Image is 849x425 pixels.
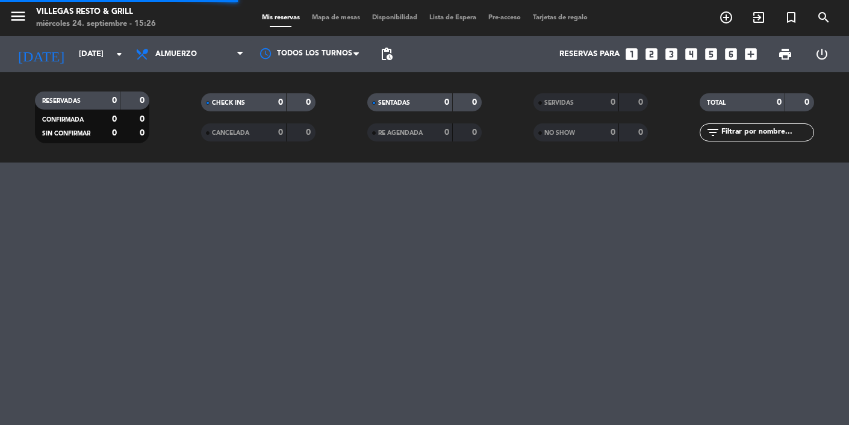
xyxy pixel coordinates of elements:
span: Mis reservas [256,14,306,21]
i: turned_in_not [784,10,798,25]
button: menu [9,7,27,29]
div: LOG OUT [804,36,841,72]
strong: 0 [112,129,117,137]
i: looks_3 [664,46,679,62]
strong: 0 [306,128,313,137]
i: looks_5 [703,46,719,62]
strong: 0 [278,128,283,137]
span: Almuerzo [155,50,197,58]
i: power_settings_new [815,47,829,61]
span: pending_actions [379,47,394,61]
strong: 0 [112,115,117,123]
strong: 0 [278,98,283,107]
i: add_box [743,46,759,62]
strong: 0 [140,129,147,137]
strong: 0 [777,98,782,107]
div: Villegas Resto & Grill [36,6,156,18]
strong: 0 [472,98,479,107]
span: Tarjetas de regalo [527,14,594,21]
span: TOTAL [707,100,726,106]
i: filter_list [706,125,720,140]
strong: 0 [804,98,812,107]
strong: 0 [638,128,645,137]
span: Disponibilidad [366,14,423,21]
strong: 0 [472,128,479,137]
span: SERVIDAS [544,100,574,106]
i: [DATE] [9,41,73,67]
i: menu [9,7,27,25]
i: looks_one [624,46,639,62]
span: SENTADAS [378,100,410,106]
strong: 0 [140,115,147,123]
strong: 0 [444,128,449,137]
i: search [816,10,831,25]
strong: 0 [140,96,147,105]
i: looks_two [644,46,659,62]
strong: 0 [611,128,615,137]
span: SIN CONFIRMAR [42,131,90,137]
span: Pre-acceso [482,14,527,21]
span: Lista de Espera [423,14,482,21]
strong: 0 [638,98,645,107]
span: print [778,47,792,61]
i: looks_6 [723,46,739,62]
div: miércoles 24. septiembre - 15:26 [36,18,156,30]
strong: 0 [112,96,117,105]
strong: 0 [444,98,449,107]
span: Reservas para [559,49,620,59]
strong: 0 [306,98,313,107]
span: CANCELADA [212,130,249,136]
span: RESERVADAS [42,98,81,104]
span: RE AGENDADA [378,130,423,136]
i: add_circle_outline [719,10,733,25]
strong: 0 [611,98,615,107]
i: looks_4 [683,46,699,62]
span: NO SHOW [544,130,575,136]
i: arrow_drop_down [112,47,126,61]
span: Mapa de mesas [306,14,366,21]
input: Filtrar por nombre... [720,126,813,139]
span: CHECK INS [212,100,245,106]
span: CONFIRMADA [42,117,84,123]
i: exit_to_app [751,10,766,25]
